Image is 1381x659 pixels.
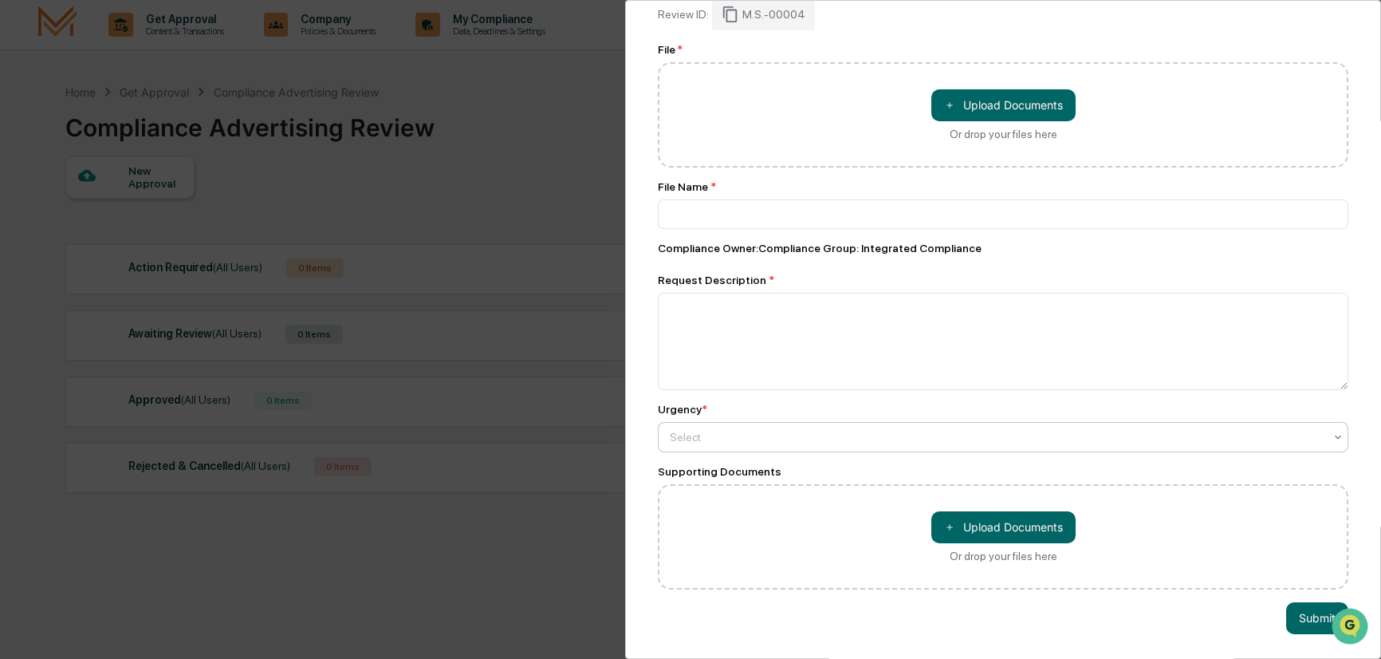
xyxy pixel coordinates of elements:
[658,43,1348,56] div: File
[54,137,202,150] div: We're available if you need us!
[931,89,1076,121] button: Or drop your files here
[271,126,290,145] button: Start new chat
[950,550,1057,562] div: Or drop your files here
[658,180,1348,193] div: File Name
[658,242,1348,255] div: Compliance Owner : Compliance Group: Integrated Compliance
[931,511,1076,543] button: Or drop your files here
[1330,606,1373,649] iframe: Open customer support
[1286,602,1348,634] button: Submit
[658,465,1348,478] div: Supporting Documents
[32,231,100,247] span: Data Lookup
[658,403,707,416] div: Urgency
[944,97,955,112] span: ＋
[658,8,709,21] div: Review ID:
[16,33,290,58] p: How can we help?
[54,121,262,137] div: Start new chat
[944,519,955,535] span: ＋
[32,200,103,216] span: Preclearance
[132,200,198,216] span: Attestations
[16,202,29,215] div: 🖐️
[116,202,128,215] div: 🗄️
[109,194,204,223] a: 🗄️Attestations
[112,269,193,282] a: Powered byPylon
[950,128,1057,140] div: Or drop your files here
[16,121,45,150] img: 1746055101610-c473b297-6a78-478c-a979-82029cc54cd1
[16,232,29,245] div: 🔎
[159,270,193,282] span: Pylon
[10,224,107,253] a: 🔎Data Lookup
[10,194,109,223] a: 🖐️Preclearance
[658,274,1348,286] div: Request Description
